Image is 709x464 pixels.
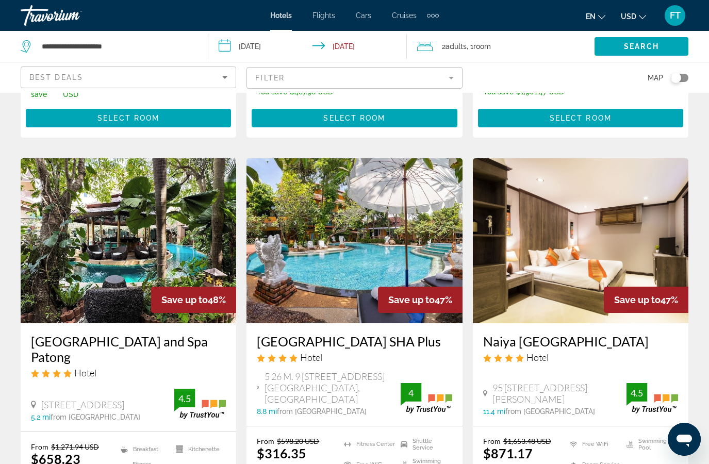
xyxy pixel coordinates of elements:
[526,352,549,363] span: Hotel
[31,413,51,421] span: 5.2 mi
[505,407,595,416] span: from [GEOGRAPHIC_DATA]
[626,387,647,399] div: 4.5
[586,9,605,24] button: Change language
[401,387,421,399] div: 4
[442,39,467,54] span: 2
[483,352,678,363] div: 4 star Hotel
[21,2,124,29] a: Travorium
[74,367,96,378] span: Hotel
[31,334,226,364] a: [GEOGRAPHIC_DATA] and Spa Patong
[621,12,636,21] span: USD
[161,294,208,305] span: Save up to
[265,371,401,405] span: 5 26 M. 9 [STREET_ADDRESS] [GEOGRAPHIC_DATA], [GEOGRAPHIC_DATA]
[621,437,678,452] li: Swimming Pool
[392,11,417,20] a: Cruises
[171,442,226,456] li: Kitchenette
[668,423,701,456] iframe: Кнопка запуска окна обмена сообщениями
[252,109,457,127] button: Select Room
[174,389,226,419] img: trustyou-badge.svg
[473,42,491,51] span: Room
[503,437,551,445] del: $1,653.48 USD
[614,294,661,305] span: Save up to
[51,413,140,421] span: from [GEOGRAPHIC_DATA]
[26,111,231,122] a: Select Room
[388,294,435,305] span: Save up to
[648,71,663,85] span: Map
[270,11,292,20] a: Hotels
[624,42,659,51] span: Search
[300,352,322,363] span: Hotel
[407,31,595,62] button: Travelers: 2 adults, 0 children
[31,442,48,451] span: From
[277,437,319,445] del: $598.20 USD
[586,12,596,21] span: en
[257,352,452,363] div: 4 star Hotel
[670,10,681,21] span: FT
[427,7,439,24] button: Extra navigation items
[208,31,406,62] button: Check-in date: Nov 16, 2025 Check-out date: Nov 22, 2025
[29,71,227,84] mat-select: Sort by
[604,287,688,313] div: 47%
[356,11,371,20] a: Cars
[257,407,277,416] span: 8.8 mi
[378,287,463,313] div: 47%
[483,407,505,416] span: 11.4 mi
[339,437,395,452] li: Fitness Center
[473,158,688,323] img: Hotel image
[478,109,683,127] button: Select Room
[492,382,626,405] span: 95 [STREET_ADDRESS][PERSON_NAME]
[478,111,683,122] a: Select Room
[662,5,688,26] button: User Menu
[246,67,462,89] button: Filter
[51,442,99,451] del: $1,271.94 USD
[483,334,678,349] a: Naiya [GEOGRAPHIC_DATA]
[483,437,501,445] span: From
[246,158,462,323] img: Hotel image
[323,114,385,122] span: Select Room
[467,39,491,54] span: , 1
[395,437,452,452] li: Shuttle Service
[29,73,83,81] span: Best Deals
[565,437,621,452] li: Free WiFi
[97,114,159,122] span: Select Room
[446,42,467,51] span: Adults
[663,73,688,82] button: Toggle map
[151,287,236,313] div: 48%
[257,437,274,445] span: From
[26,109,231,127] button: Select Room
[277,407,367,416] span: from [GEOGRAPHIC_DATA]
[626,383,678,413] img: trustyou-badge.svg
[401,383,452,413] img: trustyou-badge.svg
[312,11,335,20] a: Flights
[174,392,195,405] div: 4.5
[21,158,236,323] img: Hotel image
[252,111,457,122] a: Select Room
[595,37,688,56] button: Search
[116,442,171,456] li: Breakfast
[41,399,124,410] span: [STREET_ADDRESS]
[31,367,226,378] div: 4 star Hotel
[621,9,646,24] button: Change currency
[257,334,452,349] a: [GEOGRAPHIC_DATA] SHA Plus
[550,114,612,122] span: Select Room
